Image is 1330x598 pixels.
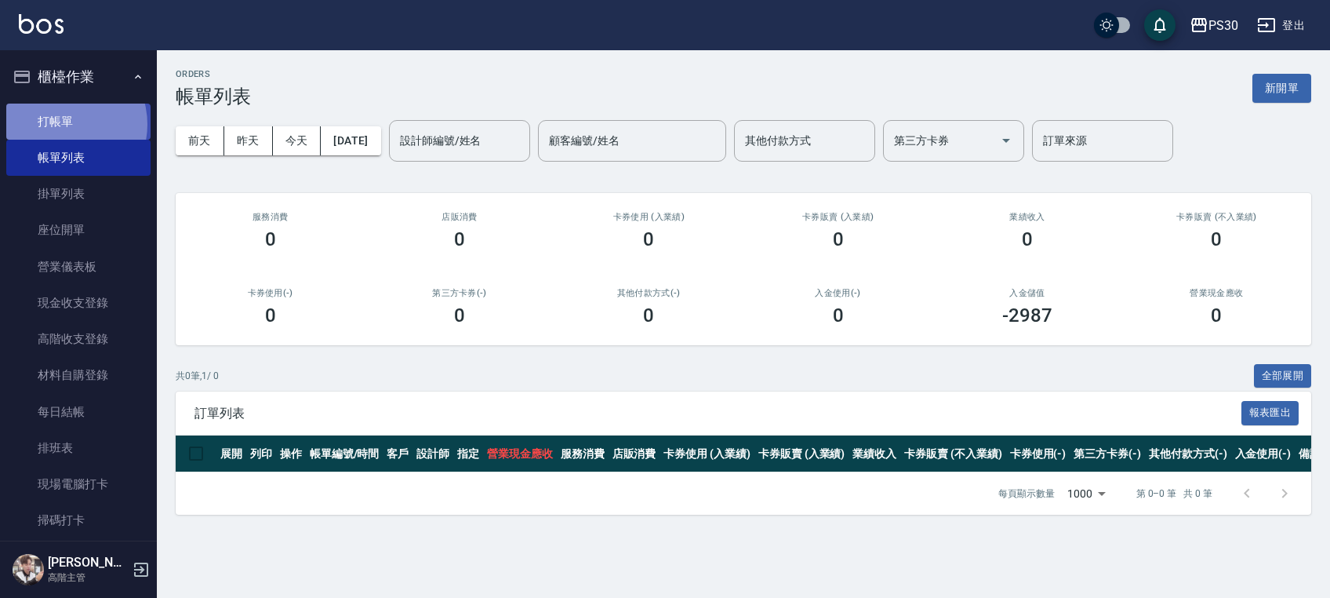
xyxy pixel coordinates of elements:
[194,406,1241,421] span: 訂單列表
[176,69,251,79] h2: ORDERS
[643,228,654,250] h3: 0
[176,369,219,383] p: 共 0 筆, 1 / 0
[951,288,1103,298] h2: 入金儲值
[6,57,151,97] button: 櫃檯作業
[216,436,246,472] th: 展開
[6,285,151,321] a: 現金收支登錄
[1252,74,1311,103] button: 新開單
[1252,80,1311,95] a: 新開單
[1145,436,1231,472] th: 其他付款方式(-)
[1231,436,1295,472] th: 入金使用(-)
[194,212,346,222] h3: 服務消費
[383,436,412,472] th: 客戶
[951,212,1103,222] h2: 業績收入
[1295,436,1325,472] th: 備註
[1061,472,1111,515] div: 1000
[19,14,64,34] img: Logo
[383,288,535,298] h2: 第三方卡券(-)
[6,394,151,430] a: 每日結帳
[246,436,276,472] th: 列印
[900,436,1005,472] th: 卡券販賣 (不入業績)
[1211,304,1222,326] h3: 0
[453,436,483,472] th: 指定
[454,228,465,250] h3: 0
[6,176,151,212] a: 掛單列表
[849,436,900,472] th: 業績收入
[1208,16,1238,35] div: PS30
[1241,405,1299,420] a: 報表匯出
[1141,212,1292,222] h2: 卡券販賣 (不入業績)
[1136,487,1212,501] p: 第 0–0 筆 共 0 筆
[1002,304,1052,326] h3: -2987
[1211,228,1222,250] h3: 0
[412,436,453,472] th: 設計師
[6,357,151,393] a: 材料自購登錄
[762,212,914,222] h2: 卡券販賣 (入業績)
[1141,288,1292,298] h2: 營業現金應收
[306,436,383,472] th: 帳單編號/時間
[573,212,725,222] h2: 卡券使用 (入業績)
[1144,9,1176,41] button: save
[1254,364,1312,388] button: 全部展開
[6,502,151,538] a: 掃碼打卡
[6,212,151,248] a: 座位開單
[176,126,224,155] button: 前天
[224,126,273,155] button: 昨天
[265,304,276,326] h3: 0
[833,304,844,326] h3: 0
[6,140,151,176] a: 帳單列表
[13,554,44,585] img: Person
[454,304,465,326] h3: 0
[573,288,725,298] h2: 其他付款方式(-)
[48,571,128,585] p: 高階主管
[276,436,306,472] th: 操作
[483,436,557,472] th: 營業現金應收
[48,555,128,571] h5: [PERSON_NAME]
[1183,9,1245,42] button: PS30
[609,436,660,472] th: 店販消費
[994,128,1019,153] button: Open
[176,86,251,108] h3: 帳單列表
[660,436,754,472] th: 卡券使用 (入業績)
[998,487,1055,501] p: 每頁顯示數量
[6,104,151,140] a: 打帳單
[321,126,380,155] button: [DATE]
[1022,228,1033,250] h3: 0
[194,288,346,298] h2: 卡券使用(-)
[1241,401,1299,425] button: 報表匯出
[643,304,654,326] h3: 0
[557,436,609,472] th: 服務消費
[6,430,151,466] a: 排班表
[265,228,276,250] h3: 0
[1070,436,1145,472] th: 第三方卡券(-)
[273,126,322,155] button: 今天
[833,228,844,250] h3: 0
[6,466,151,502] a: 現場電腦打卡
[6,321,151,357] a: 高階收支登錄
[1006,436,1070,472] th: 卡券使用(-)
[6,249,151,285] a: 營業儀表板
[754,436,849,472] th: 卡券販賣 (入業績)
[1251,11,1311,40] button: 登出
[383,212,535,222] h2: 店販消費
[762,288,914,298] h2: 入金使用(-)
